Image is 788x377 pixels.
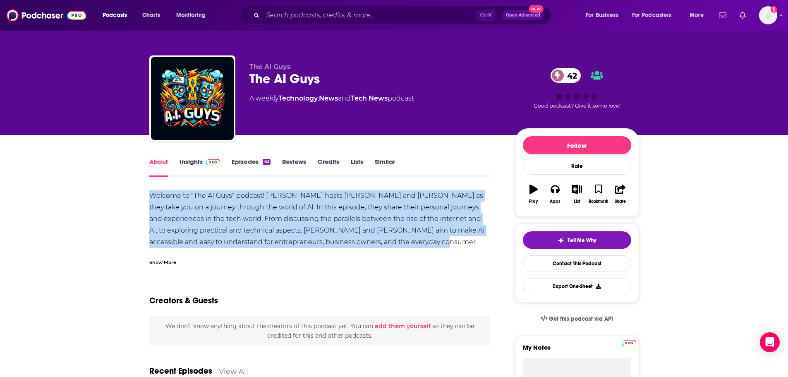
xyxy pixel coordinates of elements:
[551,68,581,83] a: 42
[206,159,220,166] img: Podchaser Pro
[684,9,714,22] button: open menu
[165,322,474,339] span: We don't know anything about the creators of this podcast yet . You can so they can be credited f...
[7,7,86,23] img: Podchaser - Follow, Share and Rate Podcasts
[589,199,608,204] div: Bookmark
[176,10,206,21] span: Monitoring
[506,13,540,17] span: Open Advanced
[149,158,168,177] a: About
[170,9,216,22] button: open menu
[632,10,672,21] span: For Podcasters
[249,63,291,71] span: The AI Guys
[622,339,636,346] a: Pro website
[568,237,596,244] span: Tell Me Why
[615,199,626,204] div: Share
[550,199,560,204] div: Apps
[559,68,581,83] span: 42
[736,8,749,22] a: Show notifications dropdown
[544,179,566,209] button: Apps
[558,237,564,244] img: tell me why sparkle
[609,179,631,209] button: Share
[523,136,631,154] button: Follow
[249,94,414,103] div: A weekly podcast
[760,332,780,352] div: Open Intercom Messenger
[759,6,777,24] img: User Profile
[319,94,338,102] a: News
[142,10,160,21] span: Charts
[375,158,395,177] a: Similar
[523,158,631,175] div: Rate
[282,158,306,177] a: Reviews
[529,5,544,13] span: New
[263,9,476,22] input: Search podcasts, credits, & more...
[338,94,351,102] span: and
[566,179,587,209] button: List
[771,6,777,13] svg: Add a profile image
[351,158,363,177] a: Lists
[549,315,613,322] span: Get this podcast via API
[318,94,319,102] span: ,
[759,6,777,24] span: Logged in as rgertner
[149,295,218,306] h2: Creators & Guests
[180,158,220,177] a: InsightsPodchaser Pro
[278,94,318,102] a: Technology
[232,158,270,177] a: Episodes63
[97,9,138,22] button: open menu
[690,10,704,21] span: More
[523,255,631,271] a: Contact This Podcast
[351,94,388,102] a: Tech News
[716,8,730,22] a: Show notifications dropdown
[219,367,248,375] a: View All
[586,10,618,21] span: For Business
[149,190,491,283] div: Welcome to "The AI Guys" podcast! [PERSON_NAME] hosts [PERSON_NAME] and [PERSON_NAME] as they tak...
[627,9,684,22] button: open menu
[523,343,631,358] label: My Notes
[263,159,270,165] div: 63
[580,9,629,22] button: open menu
[515,63,639,114] div: 42Good podcast? Give it some love!
[529,199,538,204] div: Play
[502,10,544,20] button: Open AdvancedNew
[151,57,234,140] img: The AI Guys
[149,366,212,376] a: Recent Episodes
[574,199,580,204] div: List
[622,340,636,346] img: Podchaser Pro
[523,278,631,294] button: Export One-Sheet
[534,309,620,329] a: Get this podcast via API
[523,231,631,249] button: tell me why sparkleTell Me Why
[103,10,127,21] span: Podcasts
[476,10,496,21] span: Ctrl K
[137,9,165,22] a: Charts
[588,179,609,209] button: Bookmark
[248,6,559,25] div: Search podcasts, credits, & more...
[523,179,544,209] button: Play
[318,158,339,177] a: Credits
[375,323,431,329] button: add them yourself
[759,6,777,24] button: Show profile menu
[534,103,620,109] span: Good podcast? Give it some love!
